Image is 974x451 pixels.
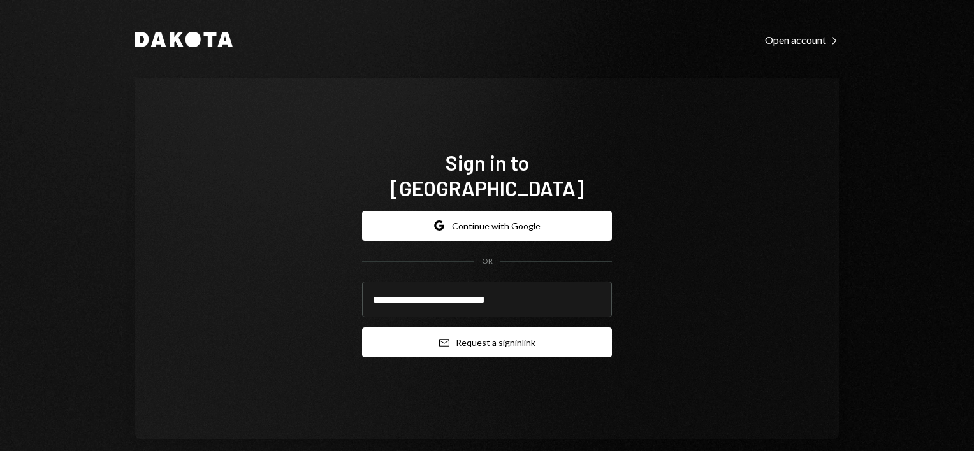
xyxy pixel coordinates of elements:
div: Open account [765,34,839,47]
h1: Sign in to [GEOGRAPHIC_DATA] [362,150,612,201]
a: Open account [765,32,839,47]
button: Continue with Google [362,211,612,241]
button: Request a signinlink [362,327,612,357]
div: OR [482,256,493,267]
